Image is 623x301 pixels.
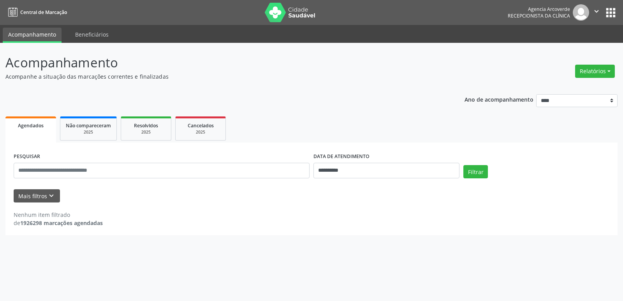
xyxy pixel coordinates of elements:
[573,4,589,21] img: img
[589,4,604,21] button: 
[127,129,165,135] div: 2025
[465,94,533,104] p: Ano de acompanhamento
[5,53,434,72] p: Acompanhamento
[181,129,220,135] div: 2025
[14,151,40,163] label: PESQUISAR
[20,219,103,227] strong: 1926298 marcações agendadas
[5,6,67,19] a: Central de Marcação
[14,189,60,203] button: Mais filtroskeyboard_arrow_down
[14,219,103,227] div: de
[5,72,434,81] p: Acompanhe a situação das marcações correntes e finalizadas
[18,122,44,129] span: Agendados
[508,6,570,12] div: Agencia Arcoverde
[134,122,158,129] span: Resolvidos
[463,165,488,178] button: Filtrar
[592,7,601,16] i: 
[604,6,618,19] button: apps
[66,129,111,135] div: 2025
[47,192,56,200] i: keyboard_arrow_down
[3,28,62,43] a: Acompanhamento
[575,65,615,78] button: Relatórios
[20,9,67,16] span: Central de Marcação
[188,122,214,129] span: Cancelados
[313,151,370,163] label: DATA DE ATENDIMENTO
[14,211,103,219] div: Nenhum item filtrado
[70,28,114,41] a: Beneficiários
[508,12,570,19] span: Recepcionista da clínica
[66,122,111,129] span: Não compareceram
